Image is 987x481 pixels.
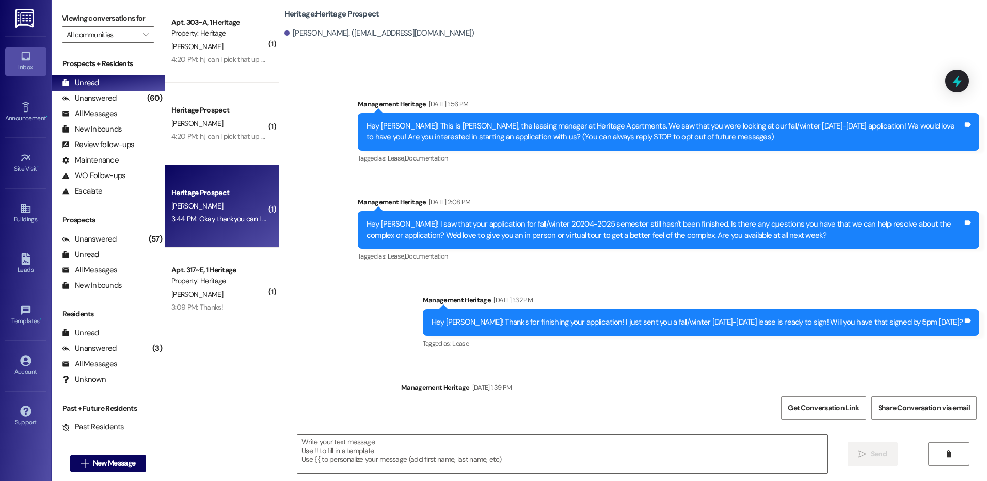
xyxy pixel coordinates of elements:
[358,249,979,264] div: Tagged as:
[171,119,223,128] span: [PERSON_NAME]
[491,295,533,306] div: [DATE] 1:32 PM
[848,442,898,466] button: Send
[5,352,46,380] a: Account
[62,155,119,166] div: Maintenance
[171,28,267,39] div: Property: Heritage
[62,437,132,448] div: Future Residents
[358,151,979,166] div: Tagged as:
[52,403,165,414] div: Past + Future Residents
[37,164,39,171] span: •
[171,105,267,116] div: Heritage Prospect
[5,200,46,228] a: Buildings
[388,154,405,163] span: Lease ,
[46,113,47,120] span: •
[858,450,866,458] i: 
[426,99,469,109] div: [DATE] 1:56 PM
[432,317,963,328] div: Hey [PERSON_NAME]! Thanks for finishing your application! I just sent you a fall/winter [DATE]-[D...
[145,90,165,106] div: (60)
[171,55,376,64] div: 4:20 PM: hi, can I pick that up sometime next week? [DATE] probably
[452,339,469,348] span: Lease
[15,9,36,28] img: ResiDesk Logo
[143,30,149,39] i: 
[62,328,99,339] div: Unread
[5,403,46,430] a: Support
[781,396,866,420] button: Get Conversation Link
[945,450,952,458] i: 
[171,290,223,299] span: [PERSON_NAME]
[62,359,117,370] div: All Messages
[367,121,963,143] div: Hey [PERSON_NAME]! This is [PERSON_NAME], the leasing manager at Heritage Apartments. We saw that...
[358,99,979,113] div: Management Heritage
[67,26,138,43] input: All communities
[5,301,46,329] a: Templates •
[171,214,325,223] div: 3:44 PM: Okay thankyou can I pick it up next week?
[405,154,448,163] span: Documentation
[367,219,963,241] div: Hey [PERSON_NAME]! I saw that your application for fall/winter 20204-2025 semester still hasn't b...
[52,58,165,69] div: Prospects + Residents
[70,455,147,472] button: New Message
[405,252,448,261] span: Documentation
[358,197,979,211] div: Management Heritage
[871,396,977,420] button: Share Conversation via email
[93,458,135,469] span: New Message
[470,382,512,393] div: [DATE] 1:39 PM
[62,170,125,181] div: WO Follow-ups
[62,422,124,432] div: Past Residents
[62,234,117,245] div: Unanswered
[62,10,154,26] label: Viewing conversations for
[171,132,376,141] div: 4:20 PM: hi, can I pick that up sometime next week? [DATE] probably
[62,124,122,135] div: New Inbounds
[62,249,99,260] div: Unread
[5,149,46,177] a: Site Visit •
[878,403,970,413] span: Share Conversation via email
[62,139,134,150] div: Review follow-ups
[62,108,117,119] div: All Messages
[5,47,46,75] a: Inbox
[788,403,859,413] span: Get Conversation Link
[146,231,165,247] div: (57)
[388,252,405,261] span: Lease ,
[171,265,267,276] div: Apt. 317~E, 1 Heritage
[284,9,379,20] b: Heritage: Heritage Prospect
[171,42,223,51] span: [PERSON_NAME]
[871,448,887,459] span: Send
[423,295,980,309] div: Management Heritage
[423,336,980,351] div: Tagged as:
[171,17,267,28] div: Apt. 303~A, 1 Heritage
[171,302,223,312] div: 3:09 PM: Thanks!
[81,459,89,468] i: 
[62,343,117,354] div: Unanswered
[171,201,223,211] span: [PERSON_NAME]
[150,341,165,357] div: (3)
[284,28,474,39] div: [PERSON_NAME]. ([EMAIL_ADDRESS][DOMAIN_NAME])
[62,280,122,291] div: New Inbounds
[40,316,41,323] span: •
[401,382,979,396] div: Management Heritage
[171,187,267,198] div: Heritage Prospect
[52,215,165,226] div: Prospects
[426,197,471,207] div: [DATE] 2:08 PM
[62,93,117,104] div: Unanswered
[62,374,106,385] div: Unknown
[62,186,102,197] div: Escalate
[52,309,165,319] div: Residents
[5,250,46,278] a: Leads
[171,276,267,286] div: Property: Heritage
[62,77,99,88] div: Unread
[62,265,117,276] div: All Messages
